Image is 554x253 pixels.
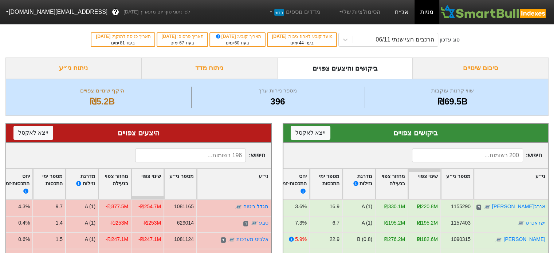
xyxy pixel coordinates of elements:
div: 7.3% [295,219,307,227]
div: Toggle SortBy [164,169,196,199]
a: הסימולציות שלי [335,5,384,19]
img: tase link [228,236,235,244]
div: 4.3% [18,203,30,210]
img: tase link [495,236,502,244]
input: 196 רשומות... [135,149,246,162]
div: בעוד ימים [95,40,150,46]
span: [DATE] [215,34,237,39]
div: תאריך קובע : [214,33,261,40]
img: tase link [250,220,258,227]
div: Toggle SortBy [197,169,271,199]
div: מדרגת נזילות [68,173,95,195]
div: היקף שינויים צפויים [15,87,189,95]
div: היצעים צפויים [13,127,264,138]
div: ₪69.5B [366,95,539,108]
div: ₪195.2M [417,219,438,227]
div: Toggle SortBy [376,169,408,199]
span: חדש [274,9,284,16]
div: ₪330.1M [384,203,405,210]
div: 1.5 [55,236,62,243]
div: -₪247.1M [138,236,161,243]
a: אנרג'[PERSON_NAME] [492,203,545,209]
a: ישראכרט [526,220,545,226]
div: Toggle SortBy [131,169,164,199]
span: ד [243,221,248,227]
div: 396 [193,95,362,108]
div: -₪253M [142,219,161,227]
div: 1155290 [451,203,471,210]
input: 200 רשומות... [412,149,523,162]
div: 3.6% [295,203,307,210]
div: A (1) [85,203,95,210]
div: ₪220.8M [417,203,438,210]
div: תאריך פרסום : [161,33,204,40]
span: ד [221,237,225,243]
div: A (1) [85,236,95,243]
span: 44 [299,40,304,46]
div: B (0.8) [357,236,372,243]
div: Toggle SortBy [99,169,131,199]
div: מועד קובע לאחוז ציבור : [271,33,333,40]
div: סיכום שינויים [413,58,549,79]
div: 1081165 [174,203,193,210]
div: ₪276.2M [384,236,405,243]
div: מדרגת נזילות [345,173,372,195]
div: Toggle SortBy [66,169,98,199]
div: -₪253M [110,219,128,227]
button: ייצא לאקסל [13,126,53,140]
div: 16.9 [330,203,339,210]
img: tase link [484,203,491,211]
span: [DATE] [96,34,111,39]
div: 1090315 [451,236,471,243]
div: מספר ניירות ערך [193,87,362,95]
div: Toggle SortBy [33,169,65,199]
div: 0.6% [18,236,30,243]
div: Toggle SortBy [310,169,342,199]
img: SmartBull [439,5,548,19]
div: A (1) [85,219,95,227]
div: 1.4 [55,219,62,227]
div: 6.7 [333,219,339,227]
span: [DATE] [162,34,177,39]
span: לפי נתוני סוף יום מתאריך [DATE] [123,8,190,16]
div: ₪182.6M [417,236,438,243]
div: 1157403 [451,219,471,227]
div: ניתוח מדד [141,58,277,79]
span: [DATE] [272,34,288,39]
div: 0.4% [18,219,30,227]
div: יחס התכסות-זמינות [274,173,307,195]
div: Toggle SortBy [272,169,309,199]
div: תאריך כניסה לתוקף : [95,33,150,40]
button: ייצא לאקסל [291,126,330,140]
a: מגדל ביטוח [243,203,268,209]
span: 67 [179,40,184,46]
div: 1081124 [174,236,193,243]
div: ₪5.2B [15,95,189,108]
div: בעוד ימים [214,40,261,46]
div: 629014 [177,219,193,227]
div: 22.9 [330,236,339,243]
span: 60 [235,40,239,46]
div: ביקושים והיצעים צפויים [277,58,413,79]
div: -₪254.7M [138,203,161,210]
a: מדדים נוספיםחדש [265,5,323,19]
div: Toggle SortBy [441,169,473,199]
span: ד [476,205,481,210]
img: tase link [517,220,524,227]
div: Toggle SortBy [474,169,548,199]
div: 5.9% [295,236,307,243]
div: Toggle SortBy [408,169,440,199]
img: tase link [235,203,242,211]
span: חיפוש : [412,149,542,162]
a: טבע [259,220,268,226]
div: סוג עדכון [440,36,460,44]
span: ? [114,7,118,17]
div: בעוד ימים [271,40,333,46]
div: A (1) [362,203,372,210]
div: ₪195.2M [384,219,405,227]
div: -₪377.5M [105,203,128,210]
div: Toggle SortBy [343,169,375,199]
div: בעוד ימים [161,40,204,46]
a: [PERSON_NAME] [504,236,545,242]
div: -₪247.1M [105,236,128,243]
